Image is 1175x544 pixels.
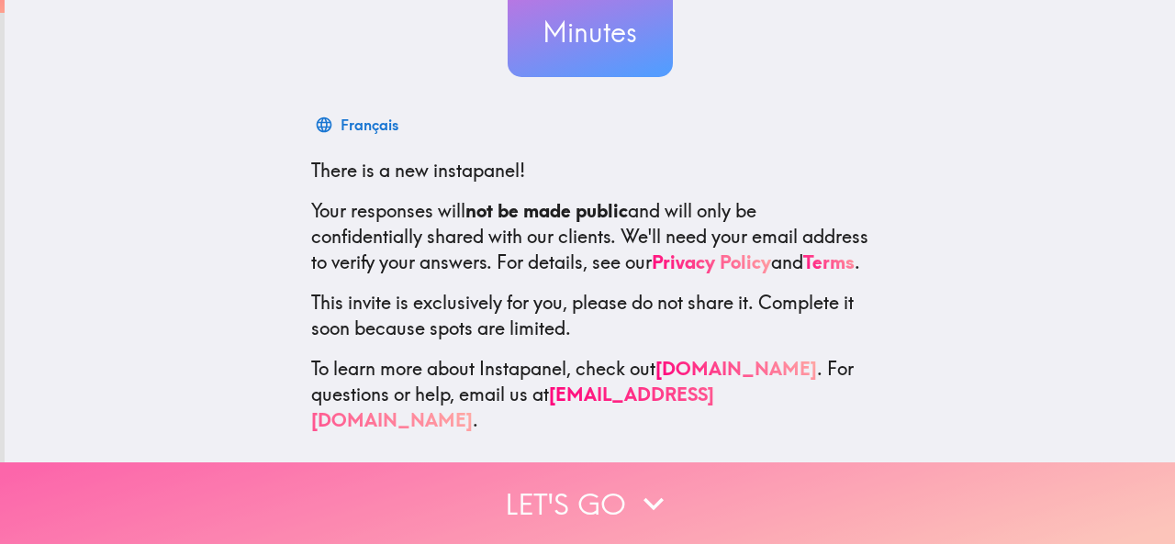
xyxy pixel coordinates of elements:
[655,357,817,380] a: [DOMAIN_NAME]
[465,199,628,222] b: not be made public
[311,356,869,433] p: To learn more about Instapanel, check out . For questions or help, email us at .
[341,112,398,138] div: Français
[311,159,525,182] span: There is a new instapanel!
[311,383,714,431] a: [EMAIL_ADDRESS][DOMAIN_NAME]
[508,13,673,51] h3: Minutes
[311,198,869,275] p: Your responses will and will only be confidentially shared with our clients. We'll need your emai...
[803,250,855,273] a: Terms
[311,106,406,143] button: Français
[311,290,869,341] p: This invite is exclusively for you, please do not share it. Complete it soon because spots are li...
[652,250,771,273] a: Privacy Policy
